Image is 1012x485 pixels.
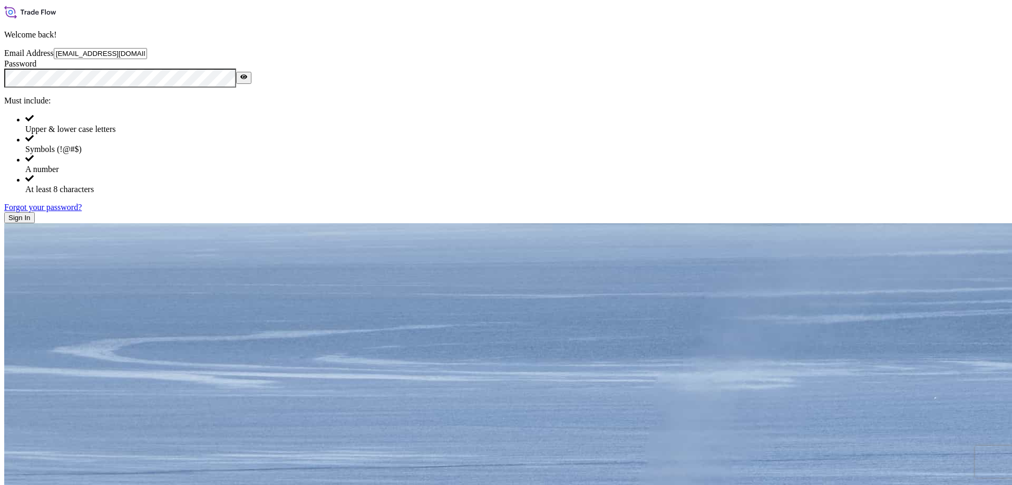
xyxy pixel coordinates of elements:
[25,125,115,134] span: Upper & lower case letters
[4,59,36,68] label: Password
[25,165,59,174] span: A number
[4,30,1008,40] p: Welcome back!
[4,96,1008,106] p: Must include:
[4,49,54,58] label: Email Address
[236,72,251,83] button: Show password
[25,145,82,154] span: Symbols (!@#$)
[4,203,82,212] a: Forgot your password?
[54,48,147,59] input: example@gmail.com
[25,185,94,194] span: At least 8 characters
[8,214,31,222] span: Sign In
[4,212,35,223] button: Sign In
